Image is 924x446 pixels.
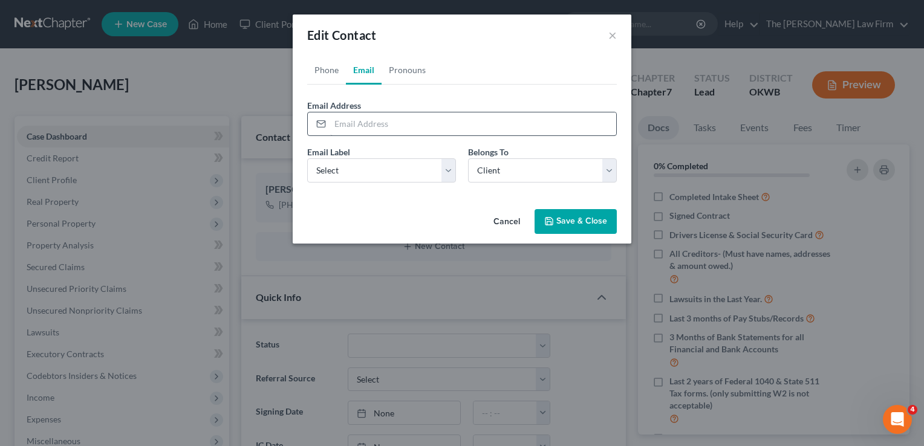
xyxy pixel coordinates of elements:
a: Email [346,56,382,85]
span: Belongs To [468,147,509,157]
a: Pronouns [382,56,433,85]
label: Email Address [307,99,361,112]
iframe: Intercom live chat [883,405,912,434]
input: Email Address [330,112,616,135]
a: Phone [307,56,346,85]
span: Edit Contact [307,28,377,42]
button: Cancel [484,210,530,234]
span: 4 [908,405,917,415]
label: Email Label [307,146,350,158]
button: Save & Close [535,209,617,234]
button: × [608,28,617,42]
